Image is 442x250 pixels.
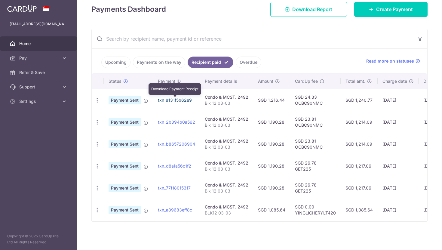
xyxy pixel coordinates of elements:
a: Recipient paid [188,57,233,68]
a: Download Report [270,2,347,17]
td: SGD 26.78 GET225 [290,155,341,177]
a: Create Payment [354,2,428,17]
span: Due date [423,78,441,84]
td: SGD 1,216.44 [253,89,290,111]
p: [EMAIL_ADDRESS][DOMAIN_NAME] [10,21,67,27]
td: [DATE] [378,89,419,111]
div: Condo & MCST. 2492 [205,94,248,100]
p: BLK12 03-03 [205,210,248,216]
td: [DATE] [378,155,419,177]
div: Condo & MCST. 2492 [205,204,248,210]
td: SGD 1,214.09 [341,111,378,133]
span: Payment Sent [109,96,141,104]
a: txn_b8657206904 [158,141,195,147]
td: SGD 1,190.28 [253,177,290,199]
a: txn_8131f5b62e9 [158,97,192,103]
td: SGD 24.33 OCBC90NMC [290,89,341,111]
td: [DATE] [378,111,419,133]
input: Search by recipient name, payment id or reference [92,29,413,48]
a: txn_2b394b0a562 [158,119,195,125]
td: [DATE] [378,199,419,221]
span: Support [19,84,59,90]
span: Pay [19,55,59,61]
h4: Payments Dashboard [91,4,166,15]
div: Condo & MCST. 2492 [205,182,248,188]
td: [DATE] [378,177,419,199]
a: Upcoming [101,57,130,68]
span: Refer & Save [19,69,59,76]
th: Payment details [200,73,253,89]
td: [DATE] [378,133,419,155]
p: Blk 12 03-03 [205,122,248,128]
span: Create Payment [376,6,413,13]
span: Payment Sent [109,118,141,126]
span: Payment Sent [109,140,141,148]
div: Condo & MCST. 2492 [205,138,248,144]
a: txn_77f18015317 [158,185,191,190]
td: SGD 1,190.28 [253,133,290,155]
span: Payment Sent [109,206,141,214]
td: SGD 1,190.28 [253,155,290,177]
td: SGD 26.78 GET225 [290,177,341,199]
span: Download Report [292,6,332,13]
div: Condo & MCST. 2492 [205,160,248,166]
td: SGD 1,085.64 [253,199,290,221]
span: Home [19,41,59,47]
img: CardUp [7,5,37,12]
span: Payment Sent [109,184,141,192]
span: Read more on statuses [366,58,414,64]
td: SGD 1,217.06 [341,155,378,177]
span: CardUp fee [295,78,318,84]
td: SGD 0.00 YINGLICHERYLT420 [290,199,341,221]
p: Blk 12 03-03 [205,166,248,172]
p: Blk 12 03-03 [205,144,248,150]
div: Download Payment Receipt [149,83,201,95]
td: SGD 1,217.06 [341,177,378,199]
td: SGD 23.81 OCBC90NMC [290,111,341,133]
span: Payment Sent [109,162,141,170]
th: Payment ID [153,73,200,89]
a: Overdue [236,57,261,68]
a: txn_d8a1a56c1f2 [158,163,191,168]
td: SGD 1,214.09 [341,133,378,155]
span: Charge date [382,78,407,84]
p: Blk 12 03-03 [205,100,248,106]
span: Status [109,78,121,84]
span: Amount [258,78,273,84]
td: SGD 1,190.28 [253,111,290,133]
td: SGD 1,085.64 [341,199,378,221]
span: Total amt. [345,78,365,84]
p: Blk 12 03-03 [205,188,248,194]
td: SGD 23.81 OCBC90NMC [290,133,341,155]
a: Read more on statuses [366,58,420,64]
td: SGD 1,240.77 [341,89,378,111]
div: Condo & MCST. 2492 [205,116,248,122]
a: Payments on the way [133,57,185,68]
a: txn_a89683eff8c [158,207,192,212]
span: Settings [19,98,59,104]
